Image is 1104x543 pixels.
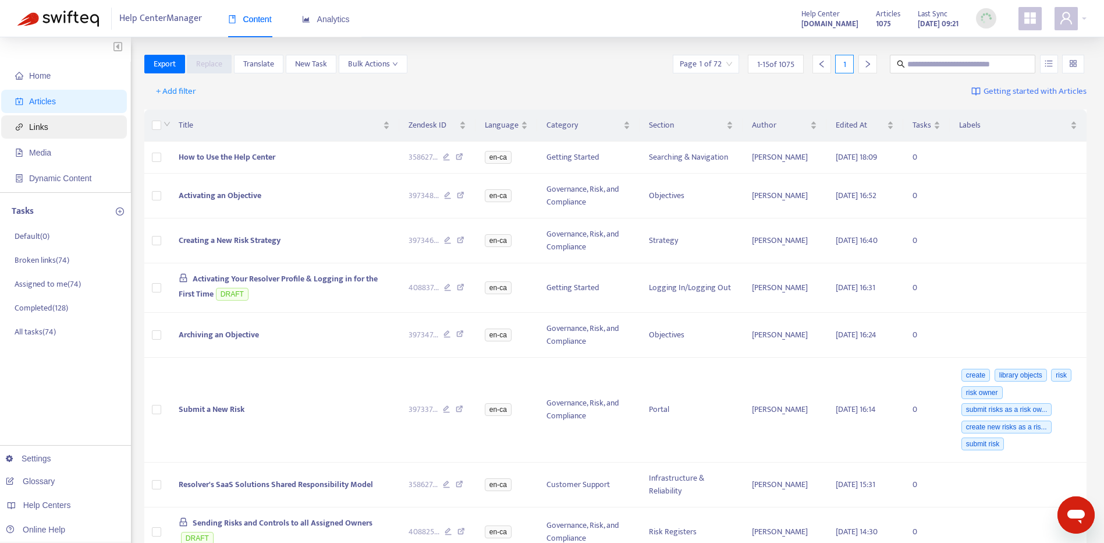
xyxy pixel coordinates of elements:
span: Zendesk ID [409,119,457,132]
td: 0 [903,313,950,358]
span: Content [228,15,272,24]
span: lock [179,273,188,283]
span: Edited At [836,119,885,132]
span: Author [752,119,808,132]
td: Getting Started [537,263,640,313]
span: 397348 ... [409,189,439,202]
span: Activating an Objective [179,189,261,202]
td: 0 [903,142,950,174]
span: file-image [15,149,23,157]
span: Media [29,148,51,157]
td: Strategy [640,218,743,263]
span: 408825 ... [409,526,439,538]
a: Glossary [6,477,55,486]
span: Submit a New Risk [179,403,244,416]
span: DRAFT [216,288,249,301]
td: Governance, Risk, and Compliance [537,174,640,218]
th: Edited At [826,110,903,142]
span: Tasks [913,119,931,132]
p: Broken links ( 74 ) [15,254,69,266]
p: Completed ( 128 ) [15,302,68,314]
span: Archiving an Objective [179,328,259,341]
td: [PERSON_NAME] [743,174,826,218]
span: link [15,123,23,131]
span: Getting started with Articles [984,85,1087,98]
span: 358627 ... [409,151,438,164]
td: Infrastructure & Reliability [640,463,743,507]
span: Labels [959,119,1068,132]
th: Zendesk ID [399,110,475,142]
span: book [228,15,236,23]
td: Logging In/Logging Out [640,263,743,313]
p: Assigned to me ( 74 ) [15,278,81,290]
span: Articles [876,8,900,20]
th: Section [640,110,743,142]
span: How to Use the Help Center [179,150,275,164]
p: Tasks [12,204,34,218]
span: [DATE] 16:31 [836,281,875,294]
span: left [818,60,826,68]
td: 0 [903,463,950,507]
td: Objectives [640,174,743,218]
span: container [15,174,23,182]
span: risk [1051,369,1071,382]
th: Category [537,110,640,142]
span: home [15,72,23,80]
p: Default ( 0 ) [15,230,49,242]
td: [PERSON_NAME] [743,463,826,507]
span: [DATE] 18:09 [836,150,877,164]
td: 0 [903,358,950,463]
span: [DATE] 16:14 [836,403,876,416]
span: [DATE] 16:52 [836,189,876,202]
button: unordered-list [1040,55,1058,73]
p: All tasks ( 74 ) [15,326,56,338]
span: down [164,121,171,128]
span: lock [179,517,188,527]
td: Customer Support [537,463,640,507]
a: Online Help [6,525,65,534]
span: 1 - 15 of 1075 [757,58,794,70]
span: appstore [1023,11,1037,25]
span: create [961,369,990,382]
td: Governance, Risk, and Compliance [537,313,640,358]
span: en-ca [485,403,512,416]
td: [PERSON_NAME] [743,142,826,174]
span: area-chart [302,15,310,23]
span: right [864,60,872,68]
span: plus-circle [116,207,124,216]
td: 0 [903,174,950,218]
span: risk owner [961,386,1003,399]
strong: 1075 [876,17,891,30]
span: Translate [243,58,274,70]
a: Settings [6,454,51,463]
span: 358627 ... [409,478,438,491]
td: Governance, Risk, and Compliance [537,358,640,463]
span: 397346 ... [409,234,439,247]
a: Getting started with Articles [971,82,1087,101]
img: sync_loading.0b5143dde30e3a21642e.gif [979,11,993,26]
span: Creating a New Risk Strategy [179,234,281,247]
td: [PERSON_NAME] [743,358,826,463]
td: Governance, Risk, and Compliance [537,218,640,263]
div: 1 [835,55,854,73]
span: Home [29,71,51,80]
span: [DATE] 16:40 [836,234,878,247]
span: submit risk [961,438,1004,450]
span: Dynamic Content [29,174,91,183]
span: [DATE] 15:31 [836,478,875,491]
button: New Task [286,55,336,73]
td: Objectives [640,313,743,358]
span: Category [546,119,621,132]
span: en-ca [485,329,512,341]
span: Section [649,119,724,132]
span: library objects [995,369,1047,382]
button: Translate [234,55,283,73]
span: [DATE] 14:30 [836,525,878,538]
th: Language [475,110,537,142]
span: down [392,61,398,67]
span: Last Sync [918,8,947,20]
span: Help Center Manager [119,8,202,30]
span: 397337 ... [409,403,438,416]
td: Portal [640,358,743,463]
span: en-ca [485,478,512,491]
